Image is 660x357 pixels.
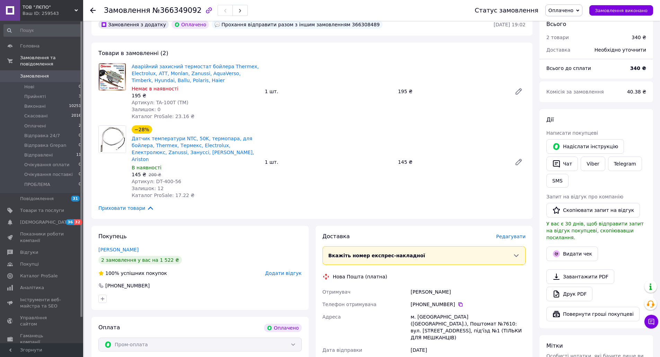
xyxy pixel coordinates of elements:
button: Повернути гроші покупцеві [546,307,640,321]
img: Датчик температури NTC, 50K, термопара, для бойлера, Thermex, Термекс, Electrolux, Електролюкс, Z... [99,126,126,153]
span: Відправлені [24,152,53,158]
a: Завантажити PDF [546,269,614,284]
span: Скасовані [24,113,48,119]
span: Каталог ProSale: 17.22 ₴ [132,193,194,198]
div: [DATE] [409,344,527,356]
span: 0 [79,171,81,178]
span: Каталог ProSale [20,273,58,279]
div: −28% [132,125,152,134]
span: Виконані [24,103,46,109]
button: Замовлення виконано [589,5,653,16]
span: 2 [79,123,81,129]
button: Видати чек [546,247,598,261]
span: Інструменти веб-майстра та SEO [20,297,64,309]
span: Нові [24,84,34,90]
a: Telegram [608,157,642,171]
span: Редагувати [496,234,526,239]
span: Управління сайтом [20,315,64,327]
span: Отримувач [323,289,351,295]
span: 32 [74,219,82,225]
a: Viber [581,157,605,171]
span: 0 [79,162,81,168]
span: Очікування поставкі [24,171,73,178]
b: 340 ₴ [630,65,646,71]
button: Надіслати інструкцію [546,139,624,154]
span: Приховати товари [98,204,154,212]
div: Повернутися назад [90,7,96,14]
a: Датчик температури NTC, 50K, термопара, для бойлера, Thermex, Термекс, Electrolux, Електролюкс, Z... [132,136,254,162]
a: [PERSON_NAME] [98,247,139,252]
span: 200 ₴ [149,172,161,177]
div: 145 ₴ [395,157,509,167]
span: Доставка [546,47,570,53]
div: [PHONE_NUMBER] [411,301,526,308]
span: Залишок: 12 [132,186,164,191]
div: 1 шт. [262,157,395,167]
span: Додати відгук [265,270,301,276]
div: 340 ₴ [632,34,646,41]
input: Пошук [3,24,82,37]
span: Оплачені [24,123,46,129]
div: Статус замовлення [475,7,538,14]
div: м. [GEOGRAPHIC_DATA] ([GEOGRAPHIC_DATA].), Поштомат №7610: вул. [STREET_ADDRESS], під'їзд №1 (ТІЛ... [409,311,527,344]
div: [PHONE_NUMBER] [105,282,150,289]
time: [DATE] 19:02 [494,22,526,27]
button: Чат з покупцем [644,315,658,329]
button: SMS [546,174,569,188]
span: [DEMOGRAPHIC_DATA] [20,219,71,225]
span: Головна [20,43,39,49]
span: 2016 [71,113,81,119]
span: Замовлення виконано [595,8,648,13]
span: 145 ₴ [132,172,146,177]
span: Всього до сплати [546,65,591,71]
span: ПРОБЛЕМА [24,181,50,188]
span: Відправка 24/7 [24,133,60,139]
span: 2 товари [546,35,569,40]
span: Вкажіть номер експрес-накладної [328,253,425,258]
button: Чат [546,157,578,171]
span: Аналітика [20,285,44,291]
div: Прохання відправити разом з іншим замовленням 366308489 [212,20,382,29]
span: Артикул: TA-100T (TM) [132,100,188,105]
span: Покупець [98,233,127,240]
span: Написати покупцеві [546,130,598,136]
div: Замовлення з додатку [98,20,169,29]
div: 195 ₴ [132,92,259,99]
span: 10251 [69,103,81,109]
span: Каталог ProSale: 23.16 ₴ [132,114,194,119]
span: Товари та послуги [20,207,64,214]
a: Друк PDF [546,287,592,301]
span: 11 [76,152,81,158]
div: Ваш ID: 259543 [23,10,83,17]
span: 0 [79,84,81,90]
div: Оплачено [264,324,301,332]
span: Товари в замовленні (2) [98,50,168,56]
img: Аварійний захисний термостат бойлера Thermex, Electrolux, ATT, Monlan, Zanussi, AquaVerso, Timber... [99,63,126,90]
span: Відправка Grepan [24,142,66,149]
div: успішних покупок [98,270,167,277]
button: Скопіювати запит на відгук [546,203,640,217]
span: Дата відправки [323,347,362,353]
div: 195 ₴ [395,87,509,96]
span: Оплачено [548,8,573,13]
span: 100% [105,270,119,276]
span: Оплата [98,324,120,331]
img: :speech_balloon: [214,22,220,27]
span: Всього [546,21,566,27]
span: 3 [79,93,81,100]
span: Відгуки [20,249,38,256]
div: Нова Пошта (платна) [331,273,389,280]
a: Редагувати [512,155,526,169]
span: В наявності [132,165,161,170]
span: Адреса [323,314,341,320]
div: Оплачено [171,20,209,29]
span: У вас є 30 днів, щоб відправити запит на відгук покупцеві, скопіювавши посилання. [546,221,644,240]
div: [PERSON_NAME] [409,286,527,298]
span: Покупці [20,261,39,267]
span: Запит на відгук про компанію [546,194,623,199]
div: 2 замовлення у вас на 1 522 ₴ [98,256,182,264]
span: №366349092 [152,6,202,15]
span: Прийняті [24,93,46,100]
span: Доставка [323,233,350,240]
span: Показники роботи компанії [20,231,64,243]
